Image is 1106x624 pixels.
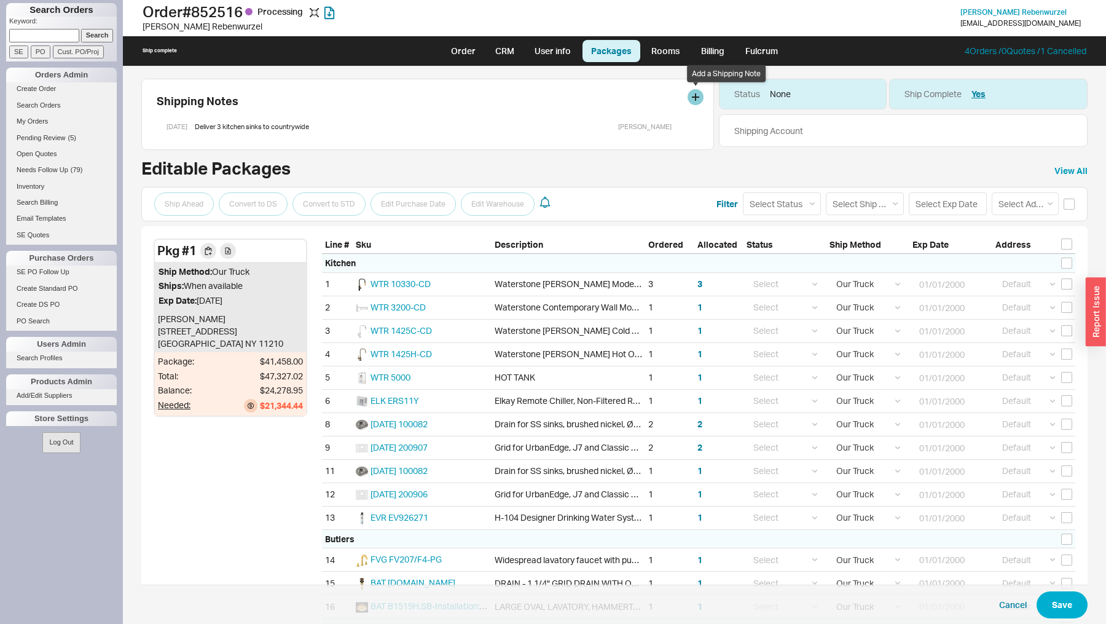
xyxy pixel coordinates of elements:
a: SE Quotes [6,229,117,242]
input: 01/01/2000 [912,572,984,594]
span: [PERSON_NAME] [STREET_ADDRESS] [GEOGRAPHIC_DATA] NY 11210 [158,314,283,348]
span: Convert to STD [303,197,355,211]
div: 11 [322,460,353,483]
div: Kitchen [325,257,356,269]
div: Waterstone [PERSON_NAME] Cold Only Filtration Faucet [495,325,642,337]
img: 100083_tzatxq [356,465,368,478]
div: 1 [648,395,653,407]
h1: Order # 852516 [143,3,556,20]
input: Select Exp Date [909,192,987,215]
a: SE PO Follow Up [6,266,117,278]
div: Address [992,239,1075,255]
button: Cancel [999,599,1027,611]
a: Billing [691,40,734,62]
div: Ordered [645,239,694,255]
span: Ship Ahead [165,197,203,211]
span: [DATE] 100082 [371,419,428,429]
div: 2 [648,418,653,430]
h1: Search Orders [6,3,117,17]
span: Exp Date: [159,295,197,306]
input: 01/01/2000 [912,413,984,436]
div: 1 [322,273,353,296]
input: 01/01/2000 [912,460,984,483]
span: WTR 5000 [371,372,410,382]
div: Ship Complete [904,88,962,100]
img: 240285 [356,302,368,314]
span: Edit Warehouse [471,197,524,211]
a: Fulcrum [737,40,787,62]
div: None [770,88,791,100]
img: 100083_tzatxq [356,419,368,431]
div: Drain for SS sinks, brushed nickel, Ø3-1/2 [495,418,642,430]
button: 1 [697,395,702,407]
img: 1524753349Z2qkzt6VKA_ebiweq [356,512,368,524]
span: Processing [257,6,305,17]
div: 8 [322,413,353,436]
div: Store Settings [6,411,117,426]
a: [DATE] 100082 [371,465,428,476]
div: H-104 Designer Drinking Water System [495,511,642,524]
a: Inventory [6,180,117,193]
span: WTR 10330-CD [371,278,431,289]
button: 1 [697,554,702,566]
div: Exp Date [909,239,992,255]
div: $47,327.02 [260,370,303,382]
a: Add/Edit Suppliers [6,389,117,402]
div: 2 [322,296,353,319]
a: BAT [DOMAIN_NAME] [371,577,455,588]
span: [PERSON_NAME] Rebenwurzel [960,7,1067,17]
div: 4 [322,343,353,366]
button: Convert to STD [292,192,366,216]
div: 1 [648,488,653,500]
div: 14 [322,548,353,571]
img: Screenshot_2025-06-18_165747_yous4j [356,555,368,567]
div: Users Admin [6,337,117,352]
div: 1 [648,371,653,384]
button: Save [1037,591,1088,618]
span: Ships: [159,280,184,291]
input: Cust. PO/Proj [53,45,104,58]
div: $21,344.44 [260,400,303,412]
a: CRM [487,40,523,62]
button: 2 [697,418,702,430]
span: [DATE] 200907 [371,442,428,452]
a: WTR 1425C-CD [371,325,432,336]
div: [PERSON_NAME] Rebenwurzel [143,20,556,33]
a: WTR 1425H-CD [371,349,432,359]
button: 1 [697,488,702,500]
a: WTR 3200-CD [371,302,426,312]
button: Log Out [42,432,80,452]
input: 01/01/2000 [912,390,984,413]
div: $41,458.00 [260,355,303,368]
a: 4Orders /0Quotes /1 Cancelled [965,45,1086,56]
a: ELK ERS11Y [371,395,419,406]
a: Pending Review(5) [6,132,117,144]
div: Waterstone Contemporary Wall Mounted Potfiller [495,301,642,314]
div: Ship Method [826,239,909,255]
div: 3 [322,320,353,342]
a: Search Profiles [6,352,117,365]
a: Email Templates [6,212,117,225]
a: Open Quotes [6,148,117,160]
a: Search Billing [6,196,117,209]
a: Needs Follow Up(79) [6,164,117,176]
h2: Editable Packages [141,160,291,177]
div: 5 [322,366,353,389]
div: Orders Admin [6,68,117,82]
div: Waterstone [PERSON_NAME] Modern Prep Size PLP Pulldown Faucet - Toggle Sprayer [495,278,642,290]
input: 01/01/2000 [912,296,984,319]
div: Shipping Account [734,125,803,137]
div: Grid for UrbanEdge, J7 and Classic sink, 21X16 [495,488,642,500]
div: Line # [322,239,353,255]
div: Drain for SS sinks, brushed nickel, Ø3-1/2 [495,465,642,477]
div: Status [743,239,826,255]
div: Waterstone [PERSON_NAME] Hot Only Filtration Faucet [495,348,642,360]
div: 12 [322,483,353,506]
div: Deliver 3 kitchen sinks to countrywide [195,119,597,135]
div: $24,278.95 [260,384,303,397]
button: 2 [697,441,702,454]
div: Grid for UrbanEdge, J7 and Classic sink, 24X16 [495,441,642,454]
